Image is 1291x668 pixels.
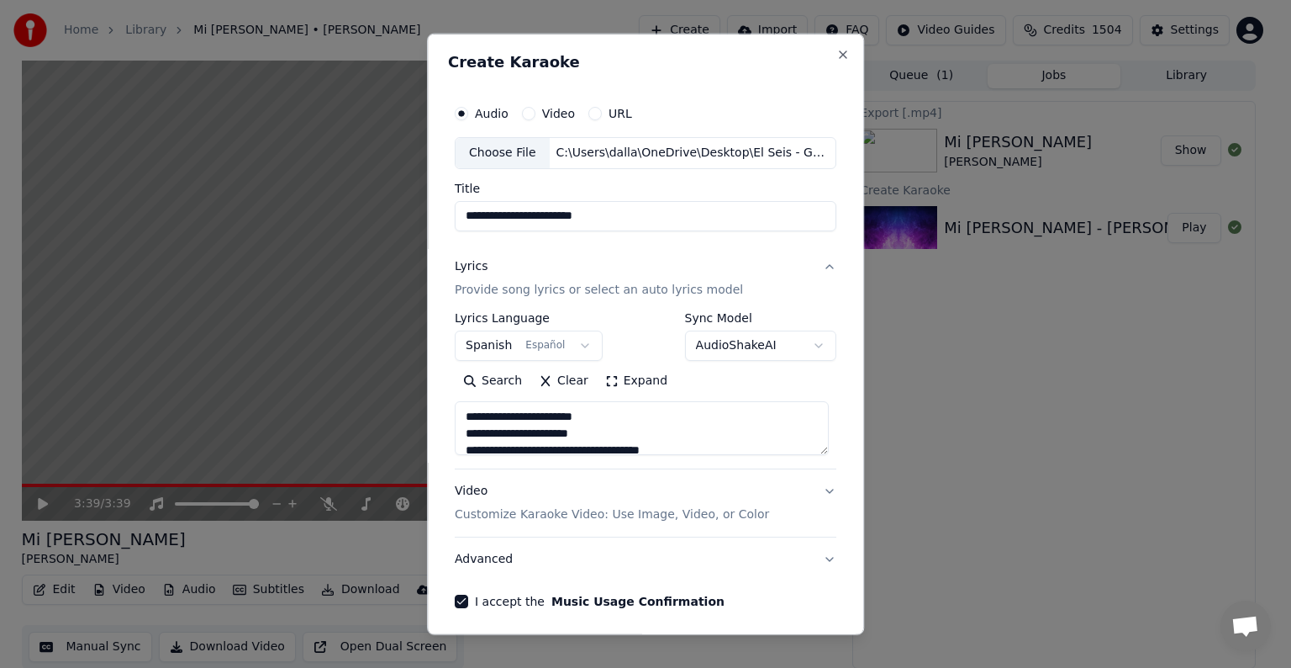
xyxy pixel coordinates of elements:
button: Advanced [455,538,836,581]
label: URL [609,108,632,119]
div: Video [455,483,769,523]
p: Customize Karaoke Video: Use Image, Video, or Color [455,506,769,523]
label: Title [455,183,836,194]
button: LyricsProvide song lyrics or select an auto lyrics model [455,245,836,312]
button: Search [455,368,530,395]
p: Provide song lyrics or select an auto lyrics model [455,282,743,299]
div: Choose File [456,138,550,168]
h2: Create Karaoke [448,55,843,70]
div: Lyrics [455,258,487,275]
label: I accept the [475,596,725,607]
label: Sync Model [685,312,836,324]
label: Lyrics Language [455,312,603,324]
button: VideoCustomize Karaoke Video: Use Image, Video, or Color [455,469,836,537]
label: Video [542,108,575,119]
div: C:\Users\dalla\OneDrive\Desktop\El Seis - Grupo Tentacion.mp3 [550,145,835,162]
label: Audio [475,108,508,119]
button: Expand [597,368,676,395]
div: LyricsProvide song lyrics or select an auto lyrics model [455,312,836,469]
button: Clear [530,368,597,395]
button: I accept the [551,596,725,607]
